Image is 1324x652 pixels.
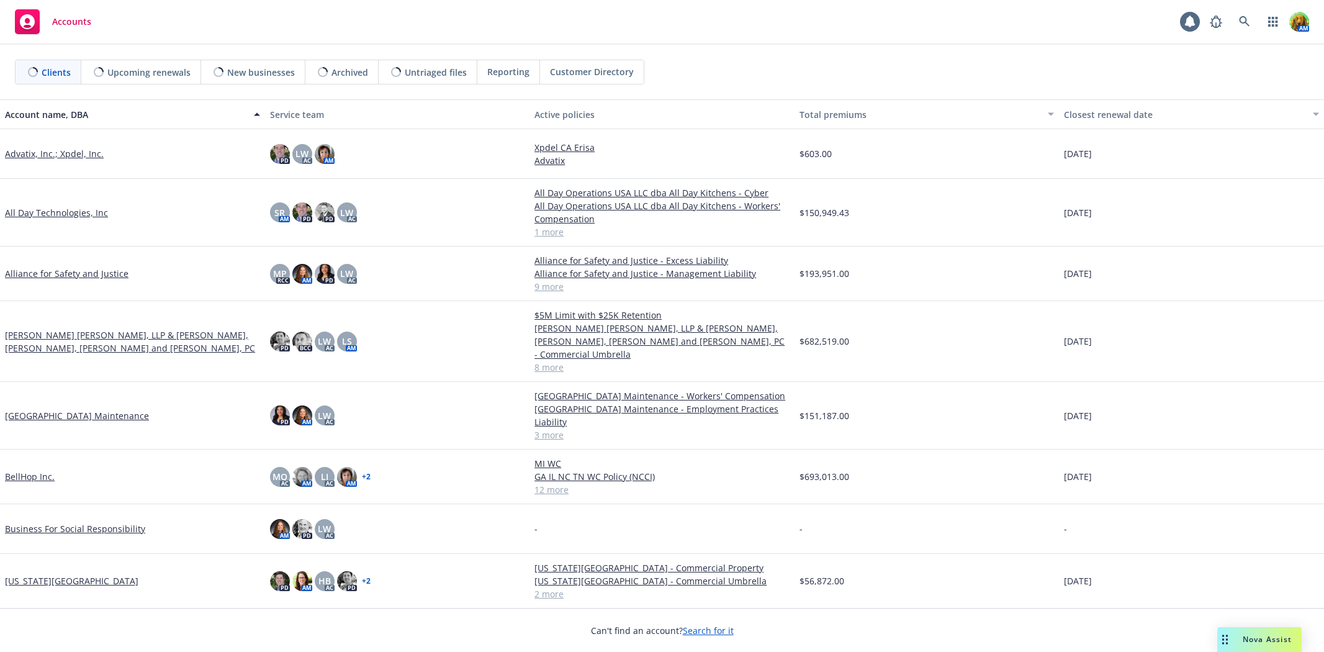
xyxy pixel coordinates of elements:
button: Active policies [529,99,795,129]
span: LI [321,470,328,483]
a: 12 more [534,483,790,496]
span: LW [340,267,353,280]
img: photo [270,405,290,425]
span: [DATE] [1064,409,1092,422]
img: photo [292,332,312,351]
span: [DATE] [1064,206,1092,219]
a: Search [1232,9,1257,34]
span: LW [318,522,331,535]
span: [DATE] [1064,147,1092,160]
img: photo [315,202,335,222]
div: Closest renewal date [1064,108,1305,121]
a: 3 more [534,428,790,441]
div: Drag to move [1217,627,1233,652]
button: Total premiums [795,99,1060,129]
a: + 2 [362,473,371,481]
div: Account name, DBA [5,108,246,121]
a: Alliance for Safety and Justice [5,267,128,280]
a: All Day Operations USA LLC dba All Day Kitchens - Workers' Compensation [534,199,790,225]
span: $193,951.00 [799,267,849,280]
a: GA IL NC TN WC Policy (NCCI) [534,470,790,483]
img: photo [270,332,290,351]
button: Nova Assist [1217,627,1302,652]
a: MI WC [534,457,790,470]
span: Reporting [487,65,529,78]
div: Active policies [534,108,790,121]
a: Alliance for Safety and Justice - Management Liability [534,267,790,280]
a: All Day Technologies, Inc [5,206,108,219]
img: photo [337,571,357,591]
img: photo [1289,12,1309,32]
span: LW [318,335,331,348]
span: [DATE] [1064,470,1092,483]
span: $682,519.00 [799,335,849,348]
a: Advatix, Inc.; Xpdel, Inc. [5,147,104,160]
img: photo [292,405,312,425]
span: LS [342,335,352,348]
img: photo [315,144,335,164]
img: photo [315,264,335,284]
a: BellHop Inc. [5,470,55,483]
a: Business For Social Responsibility [5,522,145,535]
div: Service team [270,108,525,121]
a: 8 more [534,361,790,374]
a: All Day Operations USA LLC dba All Day Kitchens - Cyber [534,186,790,199]
span: [DATE] [1064,267,1092,280]
a: [PERSON_NAME] [PERSON_NAME], LLP & [PERSON_NAME], [PERSON_NAME], [PERSON_NAME] and [PERSON_NAME], PC [5,328,260,355]
a: [GEOGRAPHIC_DATA] Maintenance - Employment Practices Liability [534,402,790,428]
button: Closest renewal date [1059,99,1324,129]
span: $150,949.43 [799,206,849,219]
a: [GEOGRAPHIC_DATA] Maintenance - Workers' Compensation [534,389,790,402]
span: - [799,522,803,535]
img: photo [270,144,290,164]
img: photo [292,571,312,591]
a: Accounts [10,4,96,39]
span: [DATE] [1064,335,1092,348]
span: Upcoming renewals [107,66,191,79]
span: Can't find an account? [591,624,734,637]
img: photo [292,264,312,284]
span: MP [273,267,287,280]
span: LW [295,147,308,160]
span: - [534,522,538,535]
span: $693,013.00 [799,470,849,483]
a: [GEOGRAPHIC_DATA] Maintenance [5,409,149,422]
span: LW [340,206,353,219]
span: Archived [331,66,368,79]
span: Clients [42,66,71,79]
a: [PERSON_NAME] [PERSON_NAME], LLP & [PERSON_NAME], [PERSON_NAME], [PERSON_NAME] and [PERSON_NAME],... [534,322,790,361]
span: New businesses [227,66,295,79]
a: Report a Bug [1204,9,1228,34]
a: $5M Limit with $25K Retention [534,309,790,322]
a: 2 more [534,587,790,600]
img: photo [270,519,290,539]
span: Accounts [52,17,91,27]
a: Switch app [1261,9,1286,34]
span: $56,872.00 [799,574,844,587]
span: [DATE] [1064,574,1092,587]
span: Untriaged files [405,66,467,79]
img: photo [337,467,357,487]
a: Advatix [534,154,790,167]
span: LW [318,409,331,422]
a: [US_STATE][GEOGRAPHIC_DATA] - Commercial Property [534,561,790,574]
img: photo [292,519,312,539]
span: MQ [272,470,287,483]
a: 1 more [534,225,790,238]
button: Service team [265,99,530,129]
span: Customer Directory [550,65,634,78]
img: photo [270,571,290,591]
span: Nova Assist [1243,634,1292,645]
span: HB [318,574,331,587]
span: $603.00 [799,147,832,160]
div: Total premiums [799,108,1041,121]
a: Alliance for Safety and Justice - Excess Liability [534,254,790,267]
a: Xpdel CA Erisa [534,141,790,154]
span: - [1064,522,1067,535]
img: photo [292,202,312,222]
